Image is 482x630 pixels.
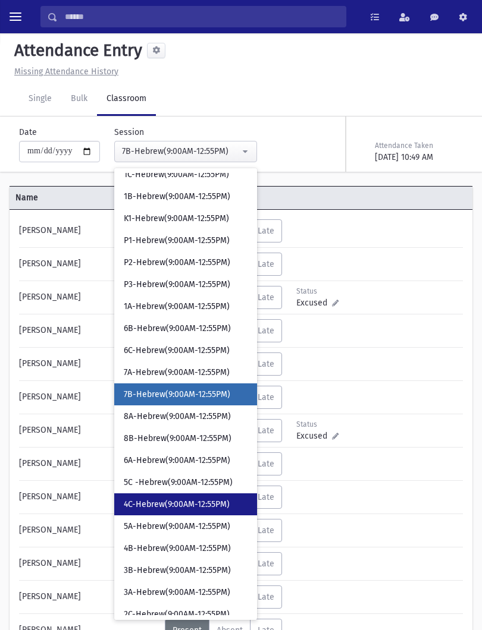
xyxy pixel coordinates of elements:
span: 1A-Hebrew(9:00AM-12:55PM) [124,301,230,313]
div: [PERSON_NAME] [13,585,165,609]
span: Excused [296,430,332,442]
span: Late [258,292,274,303]
h5: Attendance Entry [10,40,142,61]
span: Late [258,525,274,535]
span: 5A-Hebrew(9:00AM-12:55PM) [124,521,230,533]
div: [PERSON_NAME] [13,519,165,542]
span: 6C-Hebrew(9:00AM-12:55PM) [124,345,230,357]
span: Late [258,559,274,569]
span: P2-Hebrew(9:00AM-12:55PM) [124,257,230,269]
span: 2C-Hebrew(9:00AM-12:55PM) [124,609,230,620]
span: 8B-Hebrew(9:00AM-12:55PM) [124,433,231,445]
span: Late [258,259,274,269]
div: [PERSON_NAME] [13,352,165,376]
span: P1-Hebrew(9:00AM-12:55PM) [124,235,230,247]
span: Attendance [164,191,434,204]
span: 1B-Hebrew(9:00AM-12:55PM) [124,191,230,203]
span: P3-Hebrew(9:00AM-12:55PM) [124,279,230,291]
span: 6B-Hebrew(9:00AM-12:55PM) [124,323,231,335]
span: K1-Hebrew(9:00AM-12:55PM) [124,213,229,225]
span: 8A-Hebrew(9:00AM-12:55PM) [124,411,231,423]
div: [PERSON_NAME] [13,486,165,509]
div: [PERSON_NAME] [13,319,165,342]
span: Late [258,426,274,436]
div: [DATE] 10:49 AM [375,151,461,163]
div: Attendance Taken [375,140,461,151]
button: toggle menu [5,6,26,27]
u: Missing Attendance History [14,67,118,77]
a: Classroom [97,83,156,116]
span: Late [258,326,274,336]
label: Session [114,126,144,138]
span: Late [258,359,274,369]
span: 4B-Hebrew(9:00AM-12:55PM) [124,543,231,555]
label: Date [19,126,37,138]
div: [PERSON_NAME] [13,452,165,475]
a: Missing Attendance History [10,67,118,77]
span: 3B-Hebrew(9:00AM-12:55PM) [124,565,231,577]
div: [PERSON_NAME] [13,552,165,575]
span: Late [258,492,274,502]
div: [PERSON_NAME] [13,419,165,442]
span: Excused [296,297,332,309]
span: Late [258,392,274,402]
span: 1C-Hebrew(9:00AM-12:55PM) [124,169,229,181]
span: Name [10,191,164,204]
span: Late [258,226,274,236]
input: Search [58,6,346,27]
span: 3A-Hebrew(9:00AM-12:55PM) [124,587,230,598]
span: 4C-Hebrew(9:00AM-12:55PM) [124,499,230,511]
a: Bulk [61,83,97,116]
div: [PERSON_NAME] [13,386,165,409]
div: 7B-Hebrew(9:00AM-12:55PM) [122,145,240,157]
div: [PERSON_NAME] [13,286,165,309]
span: 7A-Hebrew(9:00AM-12:55PM) [124,367,230,379]
span: 5C -Hebrew(9:00AM-12:55PM) [124,477,233,489]
div: Status [296,419,349,430]
div: [PERSON_NAME] [13,253,165,276]
span: 6A-Hebrew(9:00AM-12:55PM) [124,455,230,467]
div: Status [296,286,349,297]
a: Single [19,83,61,116]
span: Late [258,459,274,469]
div: [PERSON_NAME] [13,219,165,242]
button: 7B-Hebrew(9:00AM-12:55PM) [114,141,257,162]
span: 7B-Hebrew(9:00AM-12:55PM) [124,389,230,401]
